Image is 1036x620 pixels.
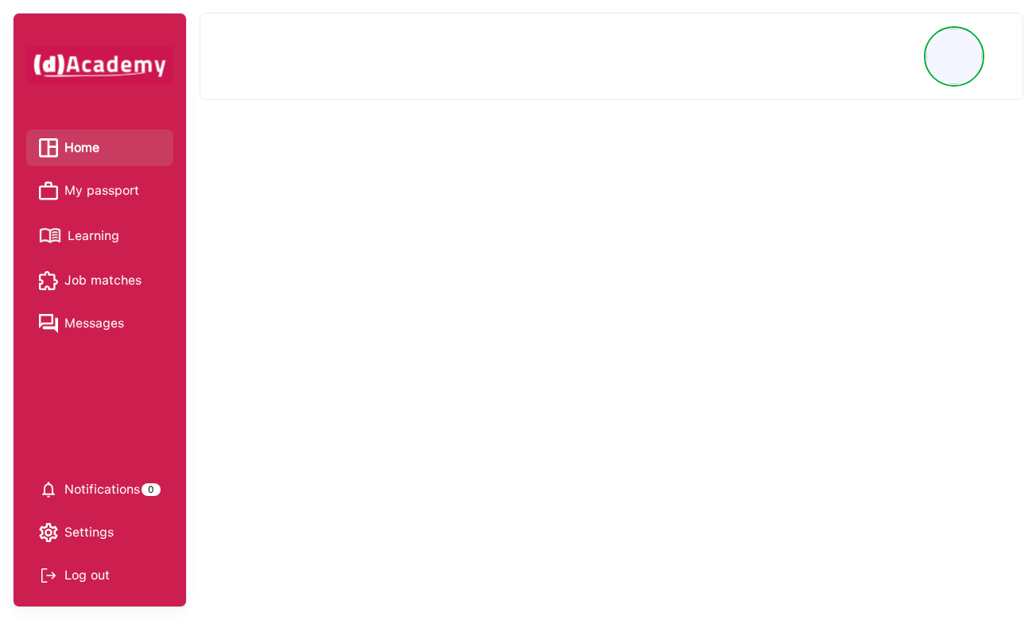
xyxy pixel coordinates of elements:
[39,222,61,250] img: Learning icon
[39,566,58,585] img: Log out
[64,269,142,293] span: Job matches
[39,312,161,335] a: Messages iconMessages
[39,138,58,157] img: Home icon
[39,314,58,333] img: Messages icon
[26,46,173,85] img: dAcademy
[39,480,58,499] img: setting
[39,179,161,203] a: My passport iconMy passport
[39,181,58,200] img: My passport icon
[64,478,140,502] span: Notifications
[926,29,982,84] img: Profile
[39,564,161,587] div: Log out
[64,179,139,203] span: My passport
[64,312,124,335] span: Messages
[68,224,119,248] span: Learning
[39,523,58,542] img: setting
[39,271,58,290] img: Job matches icon
[39,136,161,160] a: Home iconHome
[39,269,161,293] a: Job matches iconJob matches
[64,521,114,544] span: Settings
[142,483,161,496] div: 0
[64,136,99,160] span: Home
[39,222,161,250] a: Learning iconLearning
